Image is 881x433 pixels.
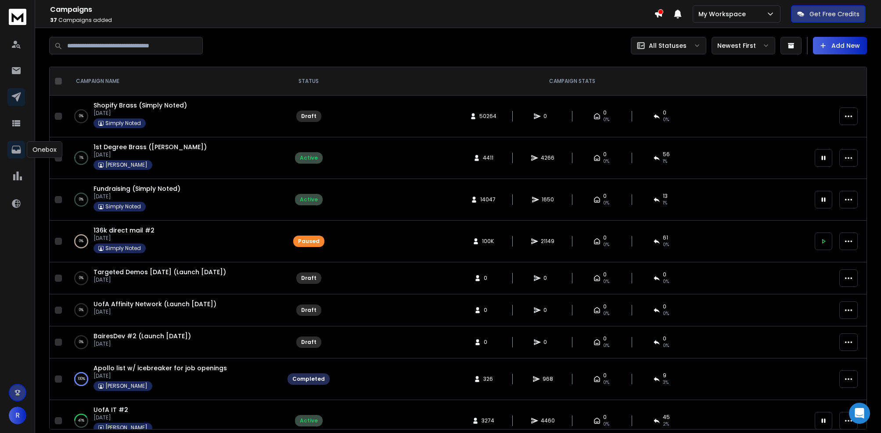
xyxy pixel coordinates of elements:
span: 0 [663,335,666,342]
p: 100 % [78,375,85,383]
button: R [9,407,26,424]
img: logo [9,9,26,25]
span: 0% [603,158,609,165]
span: 0 [603,335,607,342]
span: 0 [603,151,607,158]
span: 0 [484,307,493,314]
span: 2 % [663,421,669,428]
a: Apollo list w/ icebreaker for job openings [93,364,227,372]
p: 0 % [79,195,83,204]
td: 0%Fundraising (Simply Noted)[DATE]Simply Noted [65,179,282,221]
span: 0 [603,234,607,241]
p: [DATE] [93,110,187,117]
span: 0% [603,200,609,207]
span: 13 [663,193,668,200]
p: All Statuses [649,41,687,50]
span: 4411 [483,154,493,161]
span: 0 [543,275,552,282]
span: 21149 [541,238,554,245]
div: Draft [301,275,316,282]
span: 0% [663,310,669,317]
p: My Workspace [698,10,749,18]
span: 3 % [663,379,669,386]
div: Onebox [27,141,62,158]
div: Paused [298,238,320,245]
p: 0 % [79,274,83,283]
button: Newest First [712,37,775,54]
span: 326 [483,376,493,383]
span: 1650 [542,196,554,203]
h1: Campaigns [50,4,654,15]
span: 0 [484,275,493,282]
p: Simply Noted [105,120,141,127]
a: Targeted Demos [DATE] (Launch [DATE]) [93,268,226,276]
span: 0 [543,339,552,346]
span: 1 % [663,158,667,165]
a: Fundraising (Simply Noted) [93,184,180,193]
span: 0 [663,303,666,310]
span: 0 [603,193,607,200]
span: 50264 [479,113,496,120]
span: 0 [663,271,666,278]
a: UofA IT #2 [93,405,128,414]
p: [DATE] [93,340,191,347]
a: Shopify Brass (Simply Noted) [93,101,187,110]
div: Open Intercom Messenger [849,403,870,424]
p: [DATE] [93,193,180,200]
p: 0 % [79,338,83,347]
span: 0% [663,116,669,123]
button: Add New [813,37,867,54]
p: Get Free Credits [809,10,859,18]
p: [DATE] [93,308,216,315]
span: 0 % [663,241,669,248]
a: 1st Degree Brass ([PERSON_NAME]) [93,143,207,151]
span: 4266 [541,154,554,161]
div: Draft [301,113,316,120]
span: 37 [50,16,57,24]
p: Simply Noted [105,245,141,252]
p: Campaigns added [50,17,654,24]
td: 1%1st Degree Brass ([PERSON_NAME])[DATE][PERSON_NAME] [65,137,282,179]
a: 136k direct mail #2 [93,226,155,235]
span: 0% [663,342,669,349]
div: Draft [301,339,316,346]
th: STATUS [282,67,335,96]
div: Active [300,196,318,203]
p: [DATE] [93,276,226,283]
th: CAMPAIGN NAME [65,67,282,96]
div: Completed [292,376,325,383]
p: [PERSON_NAME] [105,383,147,390]
span: 0 [603,303,607,310]
p: Simply Noted [105,203,141,210]
div: Draft [301,307,316,314]
span: 0% [663,278,669,285]
td: 0%Shopify Brass (Simply Noted)[DATE]Simply Noted [65,96,282,137]
span: 968 [543,376,553,383]
p: 1 % [79,154,83,162]
p: [PERSON_NAME] [105,424,147,431]
span: 61 [663,234,668,241]
th: CAMPAIGN STATS [335,67,809,96]
td: 0%Targeted Demos [DATE] (Launch [DATE])[DATE] [65,262,282,294]
td: 0%136k direct mail #2[DATE]Simply Noted [65,221,282,262]
span: 0 [603,372,607,379]
span: 56 [663,151,670,158]
span: 0% [603,116,609,123]
p: [DATE] [93,235,155,242]
span: 1 % [663,200,667,207]
button: Get Free Credits [791,5,866,23]
a: UofA Affinity Network (Launch [DATE]) [93,300,216,308]
span: 0 [603,414,607,421]
p: [DATE] [93,151,207,158]
p: 0 % [79,112,83,121]
span: 0 [484,339,493,346]
span: 0 [603,109,607,116]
